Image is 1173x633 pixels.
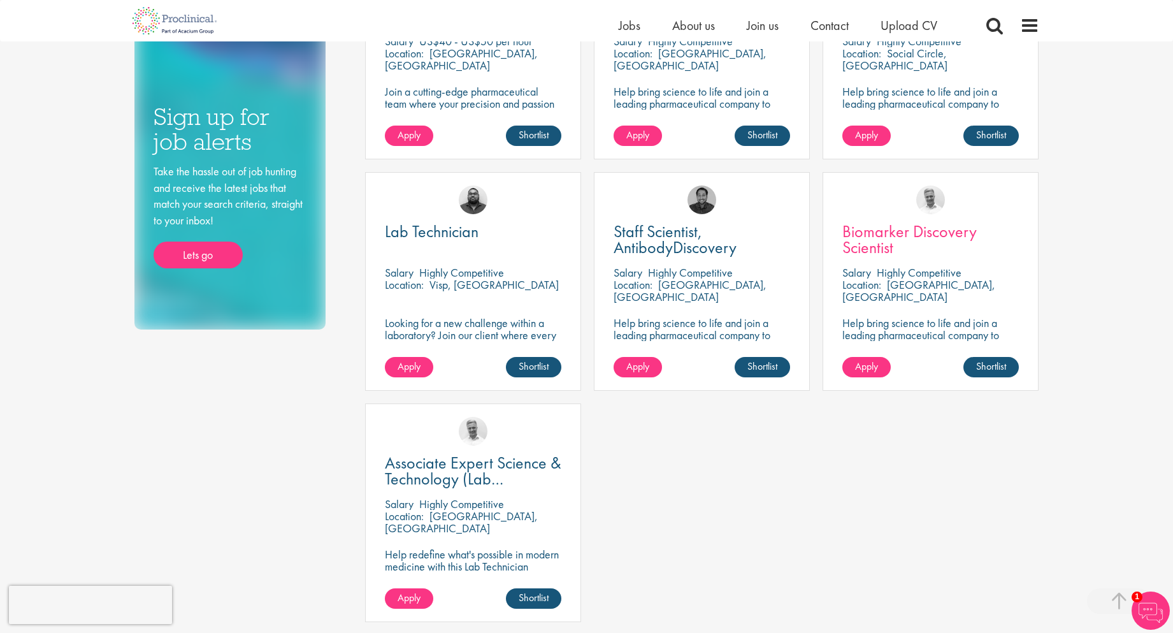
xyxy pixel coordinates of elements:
p: Help bring science to life and join a leading pharmaceutical company to play a key role in delive... [842,317,1019,377]
p: Highly Competitive [419,497,504,511]
p: Highly Competitive [648,265,733,280]
a: Join us [747,17,779,34]
h3: Sign up for job alerts [154,105,306,154]
p: [GEOGRAPHIC_DATA], [GEOGRAPHIC_DATA] [842,277,995,304]
p: Looking for a new challenge within a laboratory? Join our client where every experiment brings us... [385,317,561,353]
a: Shortlist [735,357,790,377]
a: Staff Scientist, AntibodyDiscovery [614,224,790,256]
span: Location: [614,46,652,61]
img: Chatbot [1132,592,1170,630]
iframe: reCAPTCHA [9,586,172,624]
a: Apply [842,357,891,377]
a: Shortlist [506,588,561,609]
a: Lab Technician [385,224,561,240]
a: Associate Expert Science & Technology (Lab Technician) [385,455,561,487]
a: Biomarker Discovery Scientist [842,224,1019,256]
a: Apply [614,357,662,377]
a: Shortlist [506,357,561,377]
a: Apply [385,126,433,146]
span: Apply [855,360,878,373]
span: Apply [398,360,421,373]
p: [GEOGRAPHIC_DATA], [GEOGRAPHIC_DATA] [385,509,538,535]
span: Location: [842,46,881,61]
p: Help redefine what's possible in modern medicine with this Lab Technician Associate Expert Scienc... [385,548,561,585]
a: Apply [614,126,662,146]
span: Associate Expert Science & Technology (Lab Technician) [385,452,561,506]
span: Staff Scientist, AntibodyDiscovery [614,221,737,258]
span: Salary [842,265,871,280]
p: [GEOGRAPHIC_DATA], [GEOGRAPHIC_DATA] [385,46,538,73]
p: Join a cutting-edge pharmaceutical team where your precision and passion for science will help sh... [385,85,561,134]
p: Visp, [GEOGRAPHIC_DATA] [429,277,559,292]
span: 1 [1132,592,1142,602]
a: Shortlist [506,126,561,146]
span: Apply [398,128,421,142]
a: Contact [810,17,849,34]
a: Apply [385,357,433,377]
a: Lets go [154,242,243,268]
p: [GEOGRAPHIC_DATA], [GEOGRAPHIC_DATA] [614,277,766,304]
a: About us [672,17,715,34]
span: Location: [385,509,424,523]
p: Help bring science to life and join a leading pharmaceutical company to play a key role in delive... [614,317,790,377]
span: Salary [385,497,414,511]
a: Shortlist [963,126,1019,146]
p: Highly Competitive [877,265,961,280]
img: Joshua Bye [459,417,487,446]
a: Upload CV [881,17,937,34]
span: Location: [614,277,652,292]
img: Ashley Bennett [459,186,487,214]
img: Mike Raletz [687,186,716,214]
p: Help bring science to life and join a leading pharmaceutical company to play a key role in delive... [842,85,1019,146]
a: Jobs [619,17,640,34]
img: Joshua Bye [916,186,945,214]
p: Social Circle, [GEOGRAPHIC_DATA] [842,46,947,73]
span: Apply [626,128,649,142]
div: Take the hassle out of job hunting and receive the latest jobs that match your search criteria, s... [154,163,306,268]
p: [GEOGRAPHIC_DATA], [GEOGRAPHIC_DATA] [614,46,766,73]
a: Shortlist [963,357,1019,377]
span: Salary [614,265,642,280]
span: Apply [855,128,878,142]
span: Lab Technician [385,221,479,242]
a: Shortlist [735,126,790,146]
span: Salary [385,265,414,280]
a: Apply [385,588,433,609]
span: Location: [842,277,881,292]
a: Apply [842,126,891,146]
p: Highly Competitive [419,265,504,280]
span: Apply [626,360,649,373]
span: Apply [398,591,421,604]
span: Location: [385,277,424,292]
span: Biomarker Discovery Scientist [842,221,977,258]
p: Help bring science to life and join a leading pharmaceutical company to play a key role in delive... [614,85,790,146]
span: Location: [385,46,424,61]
